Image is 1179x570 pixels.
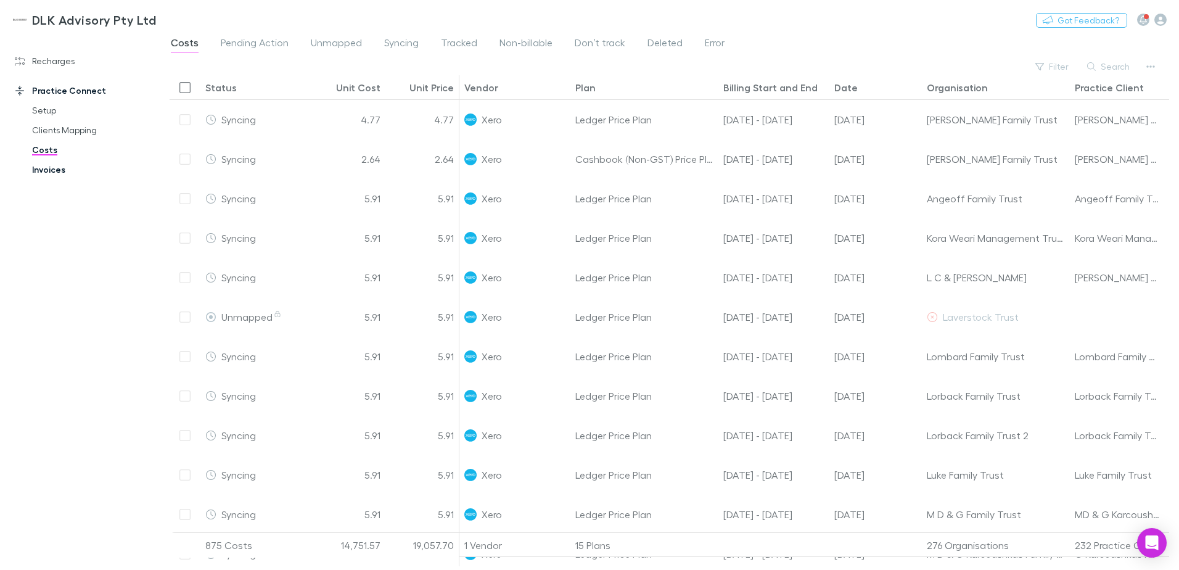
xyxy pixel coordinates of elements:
div: 25 Jul - 24 Aug 25 [718,218,829,258]
div: Open Intercom Messenger [1137,528,1167,558]
div: 5.91 [385,376,459,416]
span: Xero [482,139,502,178]
a: Setup [20,101,166,120]
div: 25 Jul - 24 Aug 25 [718,337,829,376]
div: Billing Start and End [723,81,818,94]
div: Vendor [464,81,498,94]
div: 25 Aug 2025 [829,416,922,455]
img: Xero's Logo [464,232,477,244]
img: Xero's Logo [464,508,477,521]
div: 4.77 [311,100,385,139]
div: 19,057.70 [385,533,459,558]
span: Syncing [221,232,256,244]
span: Xero [482,100,502,139]
div: 25 Aug 2025 [829,100,922,139]
div: 25 Aug 2025 [829,337,922,376]
div: 15 Plans [570,533,718,558]
div: 5.91 [385,455,459,495]
img: Xero's Logo [464,192,477,205]
img: Xero's Logo [464,114,477,126]
div: 25 Jul - 24 Aug 25 [718,416,829,455]
span: Syncing [221,469,256,481]
div: 2.64 [385,139,459,179]
div: 5.91 [385,218,459,258]
div: 25 Aug 2025 [829,179,922,218]
div: 5.91 [311,376,385,416]
div: L C & [PERSON_NAME] [927,258,1065,297]
span: Unmapped [311,36,362,52]
img: Xero's Logo [464,271,477,284]
div: Luke Family Trust [1075,455,1152,494]
span: Syncing [384,36,419,52]
a: Recharges [2,51,166,71]
div: 5.91 [311,179,385,218]
span: Syncing [221,508,256,520]
button: Filter [1029,59,1076,74]
div: Ledger Price Plan [570,179,718,218]
div: 25 Aug 2025 [829,376,922,416]
img: Xero's Logo [464,311,477,323]
img: Xero's Logo [464,469,477,481]
div: 19 Aug - 24 Aug 25 [718,139,829,179]
div: Unit Price [409,81,454,94]
span: Xero [482,297,502,336]
span: Non-billable [499,36,553,52]
div: Ledger Price Plan [570,416,718,455]
div: 5.91 [311,297,385,337]
div: Ledger Price Plan [570,495,718,534]
div: Ledger Price Plan [570,376,718,416]
a: Clients Mapping [20,120,166,140]
span: Syncing [221,271,256,283]
a: Practice Connect [2,81,166,101]
img: Xero's Logo [464,350,477,363]
span: Xero [482,258,502,297]
div: 25 Jul - 24 Aug 25 [718,495,829,534]
div: MD & G Karcoushkas Investment Trust [1075,495,1160,534]
div: Angeoff Family Trust [927,179,1065,218]
div: Unit Cost [336,81,380,94]
div: [PERSON_NAME] Family Trust [927,139,1065,178]
div: 875 Costs [200,533,311,558]
div: Plan [575,81,596,94]
span: Pending Action [221,36,289,52]
div: 5.91 [311,495,385,534]
a: DLK Advisory Pty Ltd [5,5,163,35]
span: Syncing [221,429,256,441]
div: Lorback Family Trust 2 [1075,416,1160,455]
img: Xero's Logo [464,153,477,165]
div: 5.91 [385,416,459,455]
div: Practice Client [1075,81,1144,94]
div: 25 Aug 2025 [829,495,922,534]
div: Ledger Price Plan [570,455,718,495]
img: Xero's Logo [464,390,477,402]
span: Laverstock Trust [943,311,1019,323]
div: 2.64 [311,139,385,179]
div: 25 Aug 2025 [829,455,922,495]
img: Xero's Logo [464,429,477,442]
span: Syncing [221,350,256,362]
span: Xero [482,218,502,257]
div: 25 Aug 2025 [829,297,922,337]
div: [PERSON_NAME] Family Trust [927,100,1065,139]
div: Ledger Price Plan [570,297,718,337]
div: Date [834,81,858,94]
div: Ledger Price Plan [570,218,718,258]
div: Lorback Family Trust [1075,376,1159,415]
div: Cashbook (Non-GST) Price Plan [570,139,718,179]
a: Costs [20,140,166,160]
div: 25 Jul - 24 Aug 25 [718,179,829,218]
div: Lombard Family Trust [1075,337,1160,376]
div: 5.91 [311,258,385,297]
span: Xero [482,179,502,218]
div: Kora Weari Management Trust [927,218,1065,257]
div: 14,751.57 [311,533,385,558]
div: 5.91 [385,297,459,337]
span: Xero [482,455,502,494]
div: 276 Organisations [922,533,1070,558]
span: Xero [482,495,502,534]
div: [PERSON_NAME] and M B [1075,258,1160,297]
img: DLK Advisory Pty Ltd's Logo [12,12,27,27]
span: Xero [482,416,502,455]
div: Luke Family Trust [927,455,1065,494]
div: 5.91 [385,337,459,376]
